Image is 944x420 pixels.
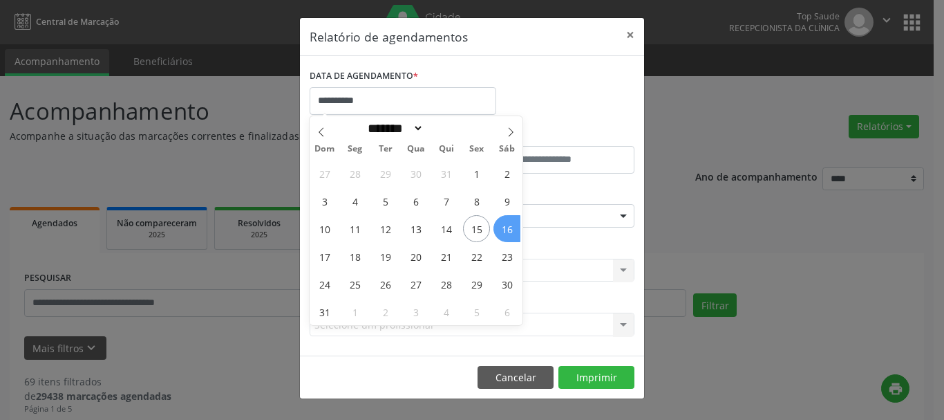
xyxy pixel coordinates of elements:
[433,188,460,214] span: Agosto 7, 2025
[311,243,338,270] span: Agosto 17, 2025
[433,271,460,298] span: Agosto 28, 2025
[402,215,429,242] span: Agosto 13, 2025
[311,271,338,298] span: Agosto 24, 2025
[311,188,338,214] span: Agosto 3, 2025
[493,215,520,242] span: Agosto 16, 2025
[493,271,520,298] span: Agosto 30, 2025
[372,160,399,187] span: Julho 29, 2025
[341,160,368,187] span: Julho 28, 2025
[341,243,368,270] span: Agosto 18, 2025
[372,215,399,242] span: Agosto 12, 2025
[401,145,431,154] span: Qua
[310,145,340,154] span: Dom
[372,188,399,214] span: Agosto 5, 2025
[311,160,338,187] span: Julho 27, 2025
[310,28,468,46] h5: Relatório de agendamentos
[493,298,520,325] span: Setembro 6, 2025
[463,188,490,214] span: Agosto 8, 2025
[311,298,338,325] span: Agosto 31, 2025
[462,145,492,154] span: Sex
[310,66,418,87] label: DATA DE AGENDAMENTO
[341,188,368,214] span: Agosto 4, 2025
[424,121,469,136] input: Year
[478,366,554,390] button: Cancelar
[433,243,460,270] span: Agosto 21, 2025
[372,243,399,270] span: Agosto 19, 2025
[433,215,460,242] span: Agosto 14, 2025
[341,271,368,298] span: Agosto 25, 2025
[363,121,424,136] select: Month
[433,160,460,187] span: Julho 31, 2025
[475,125,634,146] label: ATÉ
[493,188,520,214] span: Agosto 9, 2025
[340,145,370,154] span: Seg
[402,298,429,325] span: Setembro 3, 2025
[372,271,399,298] span: Agosto 26, 2025
[402,243,429,270] span: Agosto 20, 2025
[492,145,522,154] span: Sáb
[463,243,490,270] span: Agosto 22, 2025
[431,145,462,154] span: Qui
[402,160,429,187] span: Julho 30, 2025
[402,188,429,214] span: Agosto 6, 2025
[433,298,460,325] span: Setembro 4, 2025
[493,160,520,187] span: Agosto 2, 2025
[311,215,338,242] span: Agosto 10, 2025
[402,271,429,298] span: Agosto 27, 2025
[463,298,490,325] span: Setembro 5, 2025
[493,243,520,270] span: Agosto 23, 2025
[370,145,401,154] span: Ter
[463,215,490,242] span: Agosto 15, 2025
[372,298,399,325] span: Setembro 2, 2025
[463,271,490,298] span: Agosto 29, 2025
[616,18,644,52] button: Close
[463,160,490,187] span: Agosto 1, 2025
[341,215,368,242] span: Agosto 11, 2025
[341,298,368,325] span: Setembro 1, 2025
[558,366,634,390] button: Imprimir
